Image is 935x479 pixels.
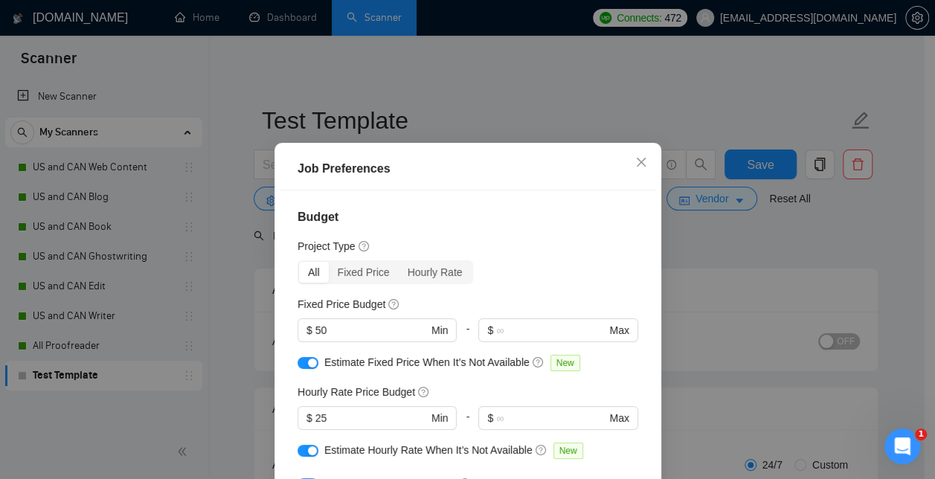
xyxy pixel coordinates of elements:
span: question-circle [535,444,547,456]
span: $ [306,410,312,426]
span: Estimate Fixed Price When It’s Not Available [324,356,530,368]
h5: Fixed Price Budget [298,296,385,312]
span: Max [609,410,629,426]
div: - [457,318,478,354]
span: $ [487,322,493,338]
div: - [457,406,478,442]
div: Fixed Price [328,262,398,283]
h5: Project Type [298,238,356,254]
span: Estimate Hourly Rate When It’s Not Available [324,444,533,456]
span: close [635,156,647,168]
h4: Budget [298,208,638,226]
span: $ [306,322,312,338]
input: ∞ [496,322,606,338]
span: Min [431,322,448,338]
input: ∞ [496,410,606,426]
div: All [299,262,329,283]
span: question-circle [417,386,429,398]
span: $ [487,410,493,426]
button: Close [621,143,661,183]
span: New [553,443,582,459]
div: Hourly Rate [398,262,471,283]
input: 0 [315,322,428,338]
h5: Hourly Rate Price Budget [298,384,415,400]
span: Max [609,322,629,338]
span: question-circle [358,240,370,252]
span: 1 [915,428,927,440]
iframe: Intercom live chat [884,428,920,464]
span: question-circle [388,298,400,310]
span: Min [431,410,448,426]
span: question-circle [532,356,544,368]
span: New [550,355,579,371]
div: Job Preferences [298,160,638,178]
input: 0 [315,410,428,426]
